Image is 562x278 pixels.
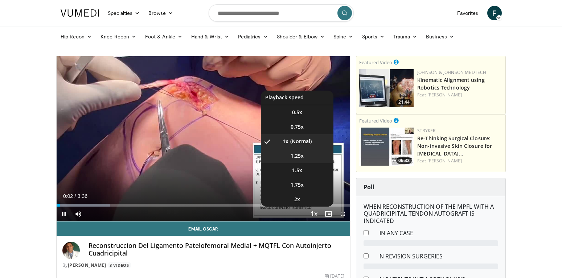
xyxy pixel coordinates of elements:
[107,262,131,268] a: 3 Videos
[57,204,350,207] div: Progress Bar
[417,76,485,91] a: Kinematic Alignment using Robotics Technology
[292,109,302,116] span: 0.5x
[374,252,504,261] dd: N REVISION SURGERIES
[417,128,435,134] a: Stryker
[103,6,144,20] a: Specialties
[62,242,80,259] img: Avatar
[359,117,392,124] small: Featured Video
[57,56,350,221] video-js: Video Player
[209,4,354,22] input: Search topics, interventions
[417,158,502,164] div: Feat.
[292,167,302,174] span: 1.5x
[234,29,272,44] a: Pediatrics
[427,158,462,164] a: [PERSON_NAME]
[374,229,504,237] dd: IN ANY CASE
[487,6,502,20] a: F
[75,193,76,199] span: /
[283,138,288,145] span: 1x
[63,193,73,199] span: 0:02
[187,29,234,44] a: Hand & Wrist
[364,183,374,191] strong: Poll
[422,29,459,44] a: Business
[358,29,389,44] a: Sports
[62,262,345,269] div: By
[417,135,492,157] a: Re-Thinking Surgical Closure: Non-invasive Skin Closure for [MEDICAL_DATA]…
[389,29,422,44] a: Trauma
[291,123,304,130] span: 0.75x
[61,9,99,17] img: VuMedi Logo
[453,6,483,20] a: Favorites
[291,181,304,188] span: 1.75x
[417,92,502,98] div: Feat.
[359,69,414,107] img: 85482610-0380-4aae-aa4a-4a9be0c1a4f1.150x105_q85_crop-smart_upscale.jpg
[359,59,392,66] small: Featured Video
[359,69,414,107] a: 21:44
[396,99,412,105] span: 21:44
[321,207,336,221] button: Enable picture-in-picture mode
[272,29,329,44] a: Shoulder & Elbow
[396,157,412,164] span: 06:32
[359,128,414,166] a: 06:32
[294,196,300,203] span: 2x
[144,6,177,20] a: Browse
[427,92,462,98] a: [PERSON_NAME]
[57,207,71,221] button: Pause
[68,262,106,268] a: [PERSON_NAME]
[96,29,141,44] a: Knee Recon
[336,207,350,221] button: Fullscreen
[57,221,350,236] a: Email Oscar
[417,69,486,75] a: Johnson & Johnson MedTech
[291,152,304,159] span: 1.25x
[307,207,321,221] button: Playback Rate
[71,207,86,221] button: Mute
[78,193,87,199] span: 3:36
[141,29,187,44] a: Foot & Ankle
[56,29,97,44] a: Hip Recon
[359,128,414,166] img: f1f532c3-0ef6-42d5-913a-00ff2bbdb663.150x105_q85_crop-smart_upscale.jpg
[329,29,358,44] a: Spine
[89,242,345,257] h4: Reconstruccion Del Ligamento Patelofemoral Medial + MQTFL Con Autoinjerto Cuadricipital
[364,203,498,224] h6: WHEN RECONSTRUCTION OF THE MPFL WITH A QUADRICIPITAL TENDON AUTOGRAFT IS INDICATED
